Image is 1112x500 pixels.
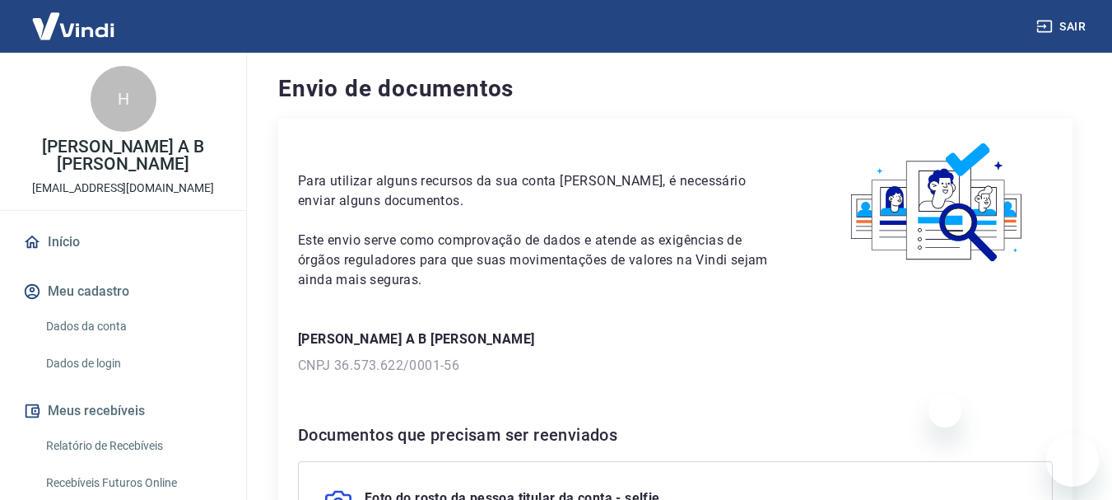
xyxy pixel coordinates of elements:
a: Dados de login [40,347,226,381]
p: [PERSON_NAME] A B [PERSON_NAME] [298,329,1053,349]
h6: Documentos que precisam ser reenviados [298,422,1053,448]
p: [PERSON_NAME] A B [PERSON_NAME] [13,138,233,173]
button: Sair [1033,12,1092,42]
button: Meu cadastro [20,273,226,310]
iframe: Fechar mensagem [928,395,961,428]
img: waiting_documents.41d9841a9773e5fdf392cede4d13b617.svg [823,138,1053,268]
a: Dados da conta [40,310,226,343]
div: H [91,66,156,132]
button: Meus recebíveis [20,393,226,429]
p: [EMAIL_ADDRESS][DOMAIN_NAME] [32,180,214,197]
iframe: Botão para abrir a janela de mensagens [1046,434,1099,487]
p: CNPJ 36.573.622/0001-56 [298,356,1053,376]
h4: Envio de documentos [278,72,1072,105]
p: Este envio serve como comprovação de dados e atende as exigências de órgãos reguladores para que ... [298,231,784,290]
a: Início [20,224,226,260]
a: Relatório de Recebíveis [40,429,226,463]
p: Para utilizar alguns recursos da sua conta [PERSON_NAME], é necessário enviar alguns documentos. [298,171,784,211]
a: Recebíveis Futuros Online [40,466,226,500]
img: Vindi [20,1,127,51]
